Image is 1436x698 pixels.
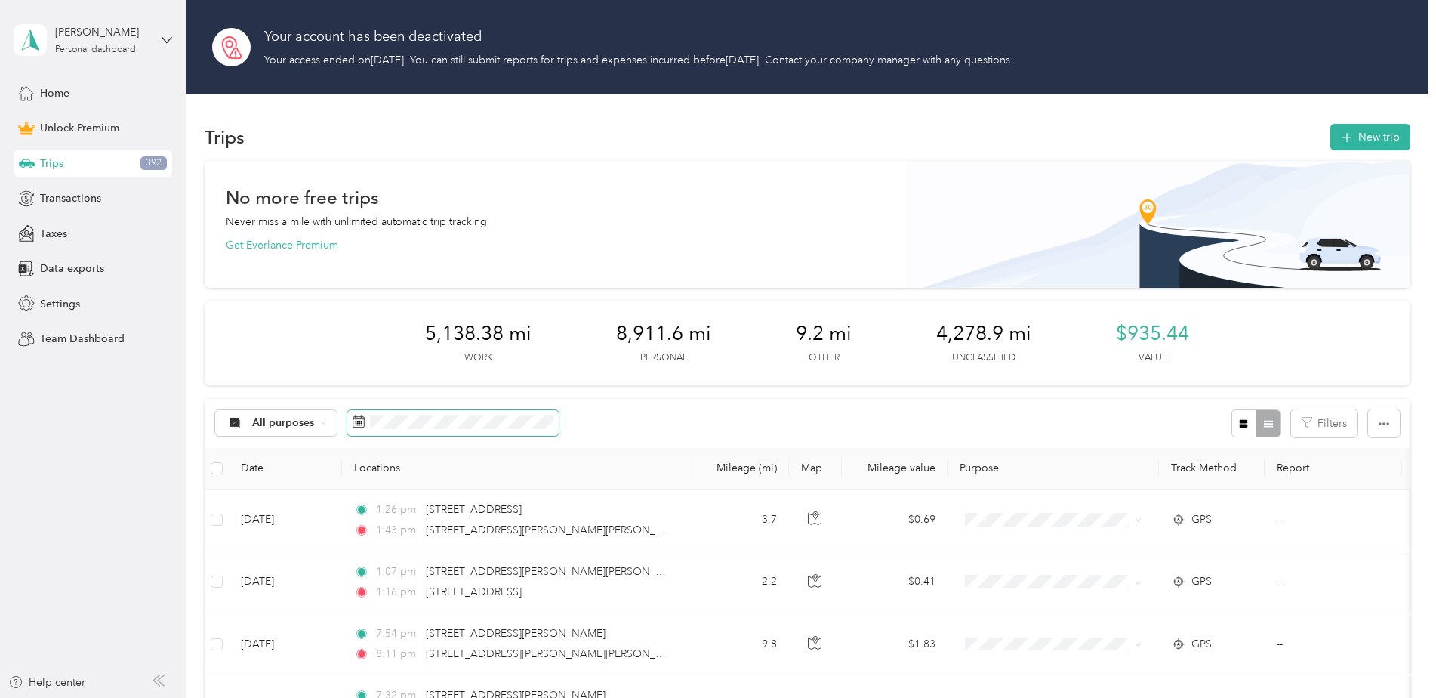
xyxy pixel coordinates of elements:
[426,627,606,640] span: [STREET_ADDRESS][PERSON_NAME]
[376,522,419,539] span: 1:43 pm
[689,490,789,551] td: 3.7
[229,551,342,613] td: [DATE]
[140,156,167,170] span: 392
[1191,511,1212,528] span: GPS
[1191,636,1212,653] span: GPS
[789,448,842,490] th: Map
[809,351,840,365] p: Other
[40,261,104,276] span: Data exports
[376,646,419,662] span: 8:11 pm
[640,351,687,365] p: Personal
[8,675,85,690] button: Help center
[252,418,315,428] span: All purposes
[689,448,789,490] th: Mileage (mi)
[1265,490,1402,551] td: --
[842,613,948,675] td: $1.83
[226,214,487,230] p: Never miss a mile with unlimited automatic trip tracking
[1265,613,1402,675] td: --
[905,161,1410,288] img: Banner
[426,523,689,536] span: [STREET_ADDRESS][PERSON_NAME][PERSON_NAME]
[1191,573,1212,590] span: GPS
[40,190,101,206] span: Transactions
[425,322,532,346] span: 5,138.38 mi
[689,613,789,675] td: 9.8
[1265,448,1402,490] th: Report
[426,647,689,660] span: [STREET_ADDRESS][PERSON_NAME][PERSON_NAME]
[426,565,689,578] span: [STREET_ADDRESS][PERSON_NAME][PERSON_NAME]
[1116,322,1189,346] span: $935.44
[952,351,1015,365] p: Unclassified
[264,26,1013,47] h2: Your account has been deactivated
[40,331,125,347] span: Team Dashboard
[1351,613,1436,698] iframe: Everlance-gr Chat Button Frame
[1291,409,1357,437] button: Filters
[426,585,522,598] span: [STREET_ADDRESS]
[229,490,342,551] td: [DATE]
[342,448,689,490] th: Locations
[426,503,522,516] span: [STREET_ADDRESS]
[376,625,419,642] span: 7:54 pm
[689,551,789,613] td: 2.2
[464,351,492,365] p: Work
[226,237,338,253] button: Get Everlance Premium
[842,490,948,551] td: $0.69
[40,85,69,101] span: Home
[936,322,1031,346] span: 4,278.9 mi
[264,52,1013,68] p: Your access ended on [DATE] . You can still submit reports for trips and expenses incurred before...
[40,296,80,312] span: Settings
[40,226,67,242] span: Taxes
[376,584,419,601] span: 1:16 pm
[796,322,852,346] span: 9.2 mi
[1330,124,1410,150] button: New trip
[55,24,149,40] div: [PERSON_NAME]
[1265,551,1402,613] td: --
[40,120,119,136] span: Unlock Premium
[1139,351,1167,365] p: Value
[55,45,136,54] div: Personal dashboard
[948,448,1159,490] th: Purpose
[1159,448,1265,490] th: Track Method
[842,448,948,490] th: Mileage value
[229,613,342,675] td: [DATE]
[226,190,379,205] h1: No more free trips
[229,448,342,490] th: Date
[40,156,63,171] span: Trips
[842,551,948,613] td: $0.41
[376,564,419,580] span: 1:07 pm
[205,129,245,145] h1: Trips
[376,502,419,518] span: 1:26 pm
[616,322,711,346] span: 8,911.6 mi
